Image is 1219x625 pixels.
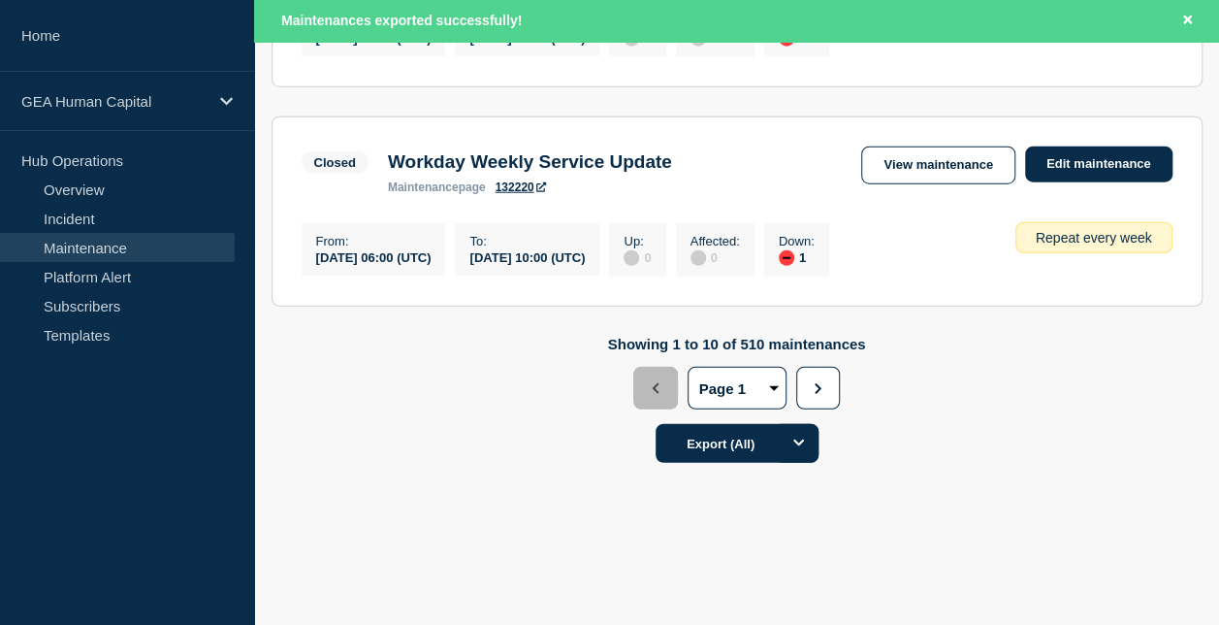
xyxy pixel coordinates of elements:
p: Down : [779,234,815,248]
div: [DATE] 06:00 (UTC) [316,248,432,265]
span: maintenance [388,181,459,194]
button: Close banner [1175,10,1200,32]
button: Export (All) [656,424,818,463]
a: Edit maintenance [1025,147,1172,182]
span: Maintenances exported successfully! [281,13,522,28]
div: disabled [690,250,706,266]
div: 1 [779,248,815,266]
p: From : [316,234,432,248]
a: View maintenance [861,147,1014,184]
p: Up : [624,234,651,248]
div: 0 [690,248,740,266]
p: page [388,181,486,194]
h3: Workday Weekly Service Update [388,151,672,173]
p: Affected : [690,234,740,248]
button: Options [780,424,818,463]
div: Repeat every week [1015,222,1172,253]
p: GEA Human Capital [21,93,208,110]
a: 132220 [496,181,546,194]
div: 0 [624,248,651,266]
div: down [779,250,794,266]
div: [DATE] 10:00 (UTC) [469,248,585,265]
div: Closed [314,155,356,170]
p: To : [469,234,585,248]
p: Showing 1 to 10 of 510 maintenances [608,336,866,352]
div: disabled [624,250,639,266]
